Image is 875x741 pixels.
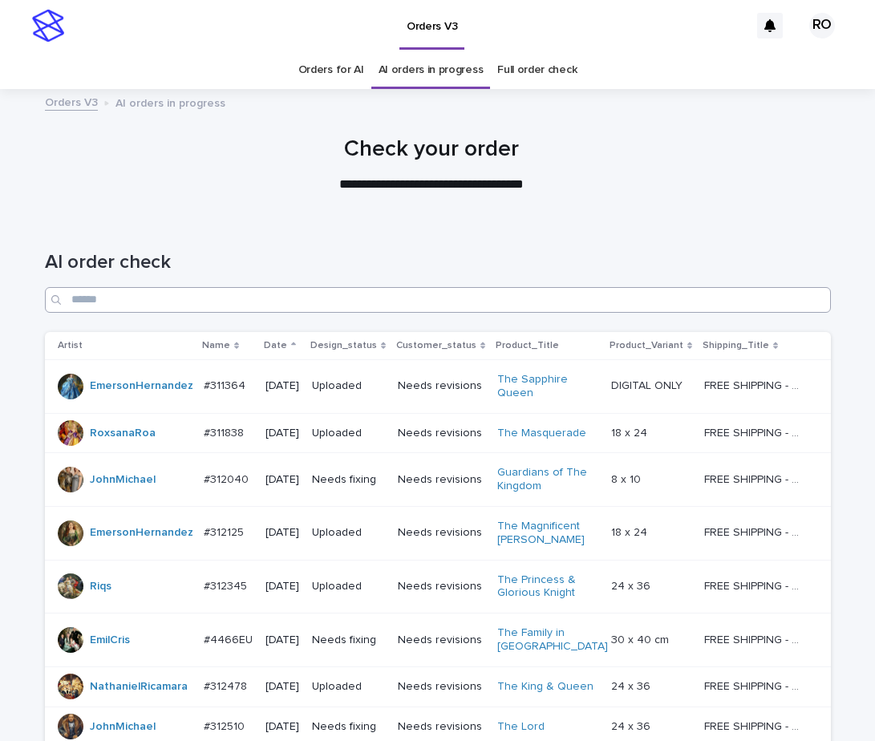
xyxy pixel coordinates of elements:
p: Needs fixing [312,634,385,647]
a: The Masquerade [497,427,586,440]
tr: EmersonHernandez #312125#312125 [DATE]UploadedNeeds revisionsThe Magnificent [PERSON_NAME] 18 x 2... [45,506,831,560]
p: Uploaded [312,526,385,540]
p: #312510 [204,717,248,734]
p: Product_Title [496,337,559,354]
p: 24 x 36 [611,577,654,593]
a: EmersonHernandez [90,526,193,540]
p: #312345 [204,577,250,593]
p: 30 x 40 cm [611,630,672,647]
p: Needs revisions [398,680,484,694]
a: EmersonHernandez [90,379,193,393]
tr: RoxsanaRoa #311838#311838 [DATE]UploadedNeeds revisionsThe Masquerade 18 x 2418 x 24 FREE SHIPPIN... [45,413,831,453]
a: The Sapphire Queen [497,373,598,400]
tr: NathanielRicamara #312478#312478 [DATE]UploadedNeeds revisionsThe King & Queen 24 x 3624 x 36 FRE... [45,666,831,707]
a: Orders for AI [298,51,364,89]
a: Full order check [497,51,577,89]
input: Search [45,287,831,313]
a: The King & Queen [497,680,593,694]
p: [DATE] [265,680,299,694]
p: [DATE] [265,634,299,647]
p: FREE SHIPPING - preview in 1-2 business days, after your approval delivery will take 5-10 b.d. [704,577,808,593]
p: FREE SHIPPING - preview in 1-2 business days, after your approval delivery will take 5-10 b.d. [704,523,808,540]
p: 8 x 10 [611,470,644,487]
a: The Lord [497,720,545,734]
img: stacker-logo-s-only.png [32,10,64,42]
p: Needs revisions [398,634,484,647]
a: AI orders in progress [379,51,484,89]
p: Artist [58,337,83,354]
p: DIGITAL ONLY [611,376,686,393]
div: RO [809,13,835,38]
p: Uploaded [312,580,385,593]
p: FREE SHIPPING - preview in 1-2 business days, after your approval delivery will take 5-10 b.d. [704,423,808,440]
p: Shipping_Title [703,337,769,354]
p: AI orders in progress [115,93,225,111]
p: Needs revisions [398,526,484,540]
p: Customer_status [396,337,476,354]
tr: EmersonHernandez #311364#311364 [DATE]UploadedNeeds revisionsThe Sapphire Queen DIGITAL ONLYDIGIT... [45,359,831,413]
p: FREE SHIPPING - preview in 1-2 business days, after your approval delivery will take 6-10 busines... [704,630,808,647]
h1: AI order check [45,251,831,274]
a: The Princess & Glorious Knight [497,573,598,601]
a: The Family in [GEOGRAPHIC_DATA] [497,626,608,654]
a: RoxsanaRoa [90,427,156,440]
h1: Check your order [38,136,824,164]
p: Needs fixing [312,720,385,734]
p: FREE SHIPPING - preview in 1-2 business days, after your approval delivery will take 5-10 b.d. [704,470,808,487]
a: Riqs [90,580,111,593]
p: FREE SHIPPING - preview in 1-2 business days, after your approval delivery will take 5-10 b.d. [704,717,808,734]
a: EmilCris [90,634,130,647]
p: Needs revisions [398,720,484,734]
p: Uploaded [312,427,385,440]
p: 18 x 24 [611,423,650,440]
a: The Magnificent [PERSON_NAME] [497,520,598,547]
p: Name [202,337,230,354]
a: Guardians of The Kingdom [497,466,598,493]
tr: JohnMichael #312040#312040 [DATE]Needs fixingNeeds revisionsGuardians of The Kingdom 8 x 108 x 10... [45,453,831,507]
p: 24 x 36 [611,717,654,734]
a: JohnMichael [90,720,156,734]
p: Date [264,337,287,354]
p: [DATE] [265,379,299,393]
p: [DATE] [265,526,299,540]
a: NathanielRicamara [90,680,188,694]
p: #311364 [204,376,249,393]
p: FREE SHIPPING - preview in 1-2 business days, after your approval delivery will take 5-10 b.d. [704,376,808,393]
p: [DATE] [265,580,299,593]
p: #312040 [204,470,252,487]
a: JohnMichael [90,473,156,487]
p: 24 x 36 [611,677,654,694]
p: #312478 [204,677,250,694]
p: #311838 [204,423,247,440]
p: Uploaded [312,680,385,694]
p: [DATE] [265,427,299,440]
p: Needs revisions [398,427,484,440]
p: [DATE] [265,473,299,487]
p: Needs revisions [398,473,484,487]
tr: Riqs #312345#312345 [DATE]UploadedNeeds revisionsThe Princess & Glorious Knight 24 x 3624 x 36 FR... [45,560,831,613]
p: Needs revisions [398,379,484,393]
p: Needs fixing [312,473,385,487]
p: #4466EU [204,630,256,647]
p: Needs revisions [398,580,484,593]
p: [DATE] [265,720,299,734]
p: Design_status [310,337,377,354]
p: 18 x 24 [611,523,650,540]
p: #312125 [204,523,247,540]
p: Product_Variant [610,337,683,354]
a: Orders V3 [45,92,98,111]
p: FREE SHIPPING - preview in 1-2 business days, after your approval delivery will take 5-10 b.d. [704,677,808,694]
tr: EmilCris #4466EU#4466EU [DATE]Needs fixingNeeds revisionsThe Family in [GEOGRAPHIC_DATA] 30 x 40 ... [45,613,831,667]
p: Uploaded [312,379,385,393]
